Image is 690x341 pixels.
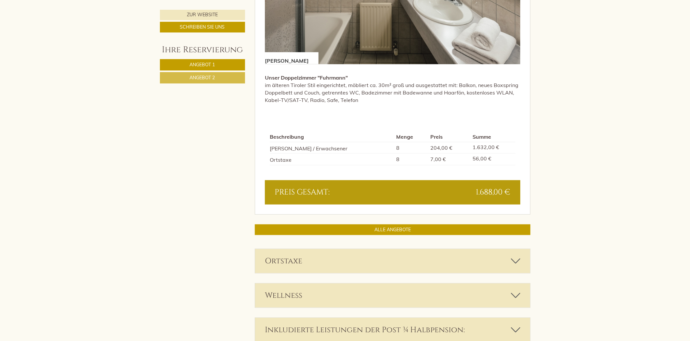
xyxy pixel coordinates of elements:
[270,187,393,198] div: Preis gesamt:
[160,44,245,56] div: Ihre Reservierung
[255,284,530,308] div: Wellness
[190,62,215,68] span: Angebot 1
[394,132,428,142] th: Menge
[160,10,245,20] a: Zur Website
[265,74,348,81] strong: Unser Doppelzimmer "Fuhrmann"
[255,249,530,273] div: Ortstaxe
[394,142,428,154] td: 8
[470,154,515,165] td: 56,00 €
[470,132,515,142] th: Summe
[265,74,520,104] p: im älteren Tiroler Stil eingerichtet, möbliert ca. 30m² groß und ausgestattet mit: Balkon, neues ...
[270,142,394,154] td: [PERSON_NAME] / Erwachsener
[394,154,428,165] td: 8
[428,132,470,142] th: Preis
[160,22,245,32] a: Schreiben Sie uns
[431,156,446,162] span: 7,00 €
[470,142,515,154] td: 1.632,00 €
[270,132,394,142] th: Beschreibung
[255,224,530,235] a: ALLE ANGEBOTE
[270,154,394,165] td: Ortstaxe
[265,52,319,65] div: [PERSON_NAME]
[476,187,511,198] span: 1.688,00 €
[190,75,215,81] span: Angebot 2
[431,145,453,151] span: 204,00 €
